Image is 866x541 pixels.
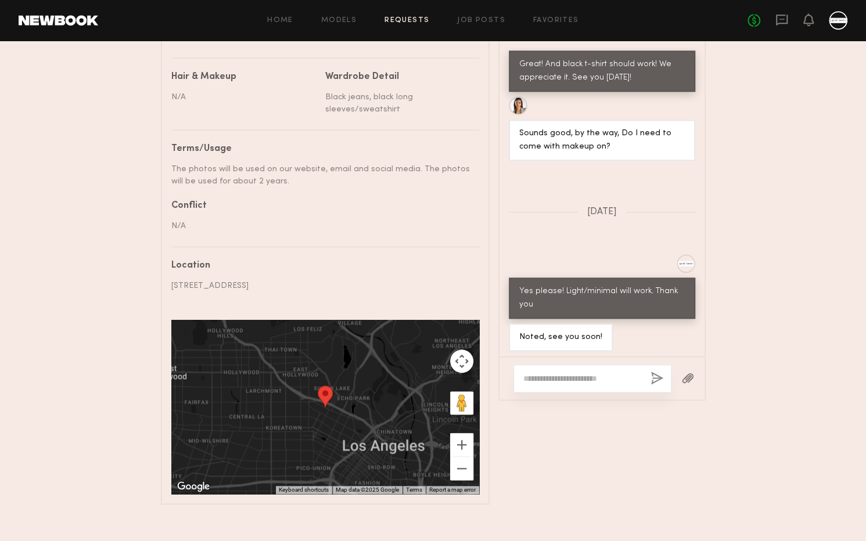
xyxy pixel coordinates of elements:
[385,17,429,24] a: Requests
[450,349,473,373] button: Map camera controls
[321,17,357,24] a: Models
[325,73,399,82] div: Wardrobe Detail
[171,163,470,187] div: The photos will be used on our website, email and social media. The photos will be used for about...
[174,479,213,494] a: Open this area in Google Maps (opens a new window)
[450,433,473,456] button: Zoom in
[533,17,579,24] a: Favorites
[457,17,505,24] a: Job Posts
[336,486,399,493] span: Map data ©2025 Google
[171,91,317,103] div: N/A
[450,391,473,414] button: Drag Pegman onto the map to open Street View
[519,331,602,344] div: Noted, see you soon!
[171,280,470,292] div: [STREET_ADDRESS]
[171,73,236,82] div: Hair & Makeup
[171,201,470,211] div: Conflict
[279,486,329,494] button: Keyboard shortcuts
[171,145,470,154] div: Terms/Usage
[174,479,213,494] img: Google
[171,220,470,232] div: N/A
[406,486,422,493] a: Terms
[450,457,473,480] button: Zoom out
[267,17,293,24] a: Home
[519,58,685,85] div: Great! And black t-shirt should work! We appreciate it. See you [DATE]!
[519,127,685,154] div: Sounds good, by the way, Do I need to come with makeup on?
[429,486,476,493] a: Report a map error
[519,285,685,312] div: Yes please! Light/minimal will work. Thank you
[587,207,617,217] span: [DATE]
[171,261,470,270] div: Location
[325,91,470,116] div: Black jeans, black long sleeves/sweatshirt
